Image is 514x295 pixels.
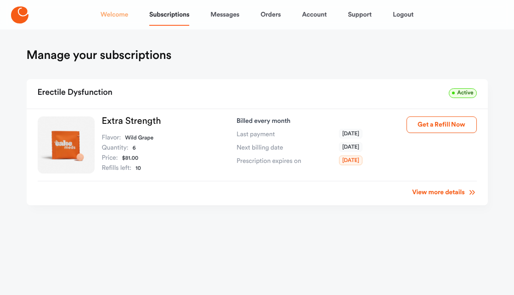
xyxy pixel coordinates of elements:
[393,4,413,26] a: Logout
[210,4,239,26] a: Messages
[102,163,131,174] dt: Refills left:
[339,129,362,139] span: [DATE]
[260,4,281,26] a: Orders
[133,143,136,153] dd: 6
[348,4,372,26] a: Support
[125,133,153,143] dd: Wild Grape
[136,163,141,174] dd: 10
[101,4,128,26] a: Welcome
[237,116,391,126] p: Billed every month
[302,4,327,26] a: Account
[38,116,95,174] img: Extra Strength
[237,156,301,166] span: Prescription expires on
[237,143,283,152] span: Next billing date
[102,153,118,163] dt: Price:
[339,142,362,152] span: [DATE]
[449,88,476,98] span: Active
[407,116,477,133] button: Get a Refill Now
[237,130,275,139] span: Last payment
[339,156,362,165] span: [DATE]
[102,116,161,126] a: Extra Strength
[27,48,172,63] h1: Manage your subscriptions
[102,143,129,153] dt: Quantity:
[38,85,113,101] h2: Erectile Dysfunction
[102,133,121,143] dt: Flavor:
[412,188,476,197] a: View more details
[122,153,139,163] dd: $81.00
[149,4,189,26] a: Subscriptions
